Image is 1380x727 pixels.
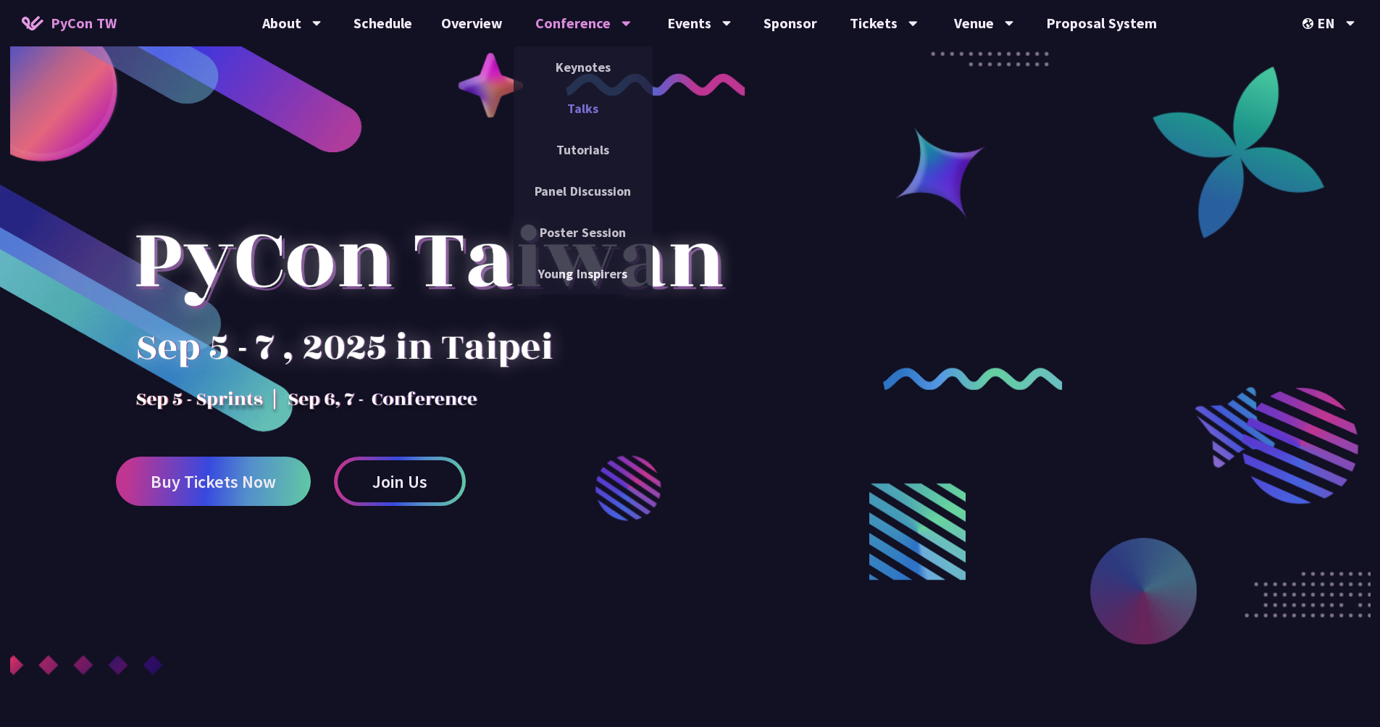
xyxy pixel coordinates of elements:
span: Join Us [372,473,427,491]
a: Buy Tickets Now [116,457,311,506]
a: PyCon TW [7,5,131,41]
a: Young Inspirers [514,257,653,291]
span: PyCon TW [51,12,117,34]
a: Panel Discussion [514,174,653,208]
img: Home icon of PyCon TW 2025 [22,16,43,30]
img: curly-1.ebdbada.png [566,73,745,96]
a: Poster Session [514,215,653,249]
a: Talks [514,91,653,125]
a: Join Us [334,457,466,506]
a: Keynotes [514,50,653,84]
img: Locale Icon [1302,18,1317,29]
img: curly-2.e802c9f.png [883,367,1063,390]
a: Tutorials [514,133,653,167]
span: Buy Tickets Now [151,473,276,491]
